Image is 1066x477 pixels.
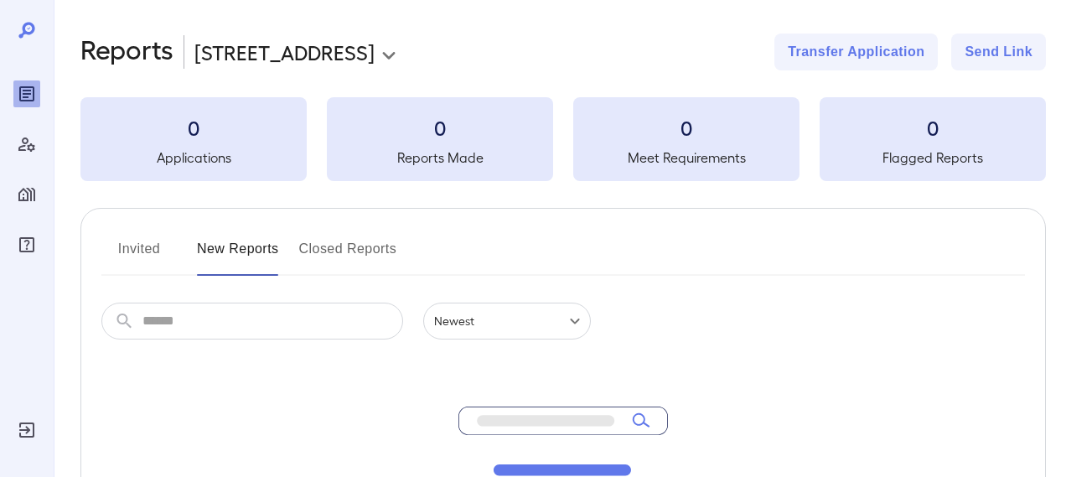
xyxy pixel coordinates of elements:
[13,231,40,258] div: FAQ
[774,34,938,70] button: Transfer Application
[820,114,1046,141] h3: 0
[197,236,279,276] button: New Reports
[13,181,40,208] div: Manage Properties
[13,417,40,443] div: Log Out
[194,39,375,65] p: [STREET_ADDRESS]
[573,148,799,168] h5: Meet Requirements
[80,34,173,70] h2: Reports
[80,148,307,168] h5: Applications
[327,148,553,168] h5: Reports Made
[299,236,397,276] button: Closed Reports
[327,114,553,141] h3: 0
[101,236,177,276] button: Invited
[423,303,591,340] div: Newest
[951,34,1046,70] button: Send Link
[13,131,40,158] div: Manage Users
[80,114,307,141] h3: 0
[820,148,1046,168] h5: Flagged Reports
[13,80,40,107] div: Reports
[573,114,799,141] h3: 0
[80,97,1046,181] summary: 0Applications0Reports Made0Meet Requirements0Flagged Reports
